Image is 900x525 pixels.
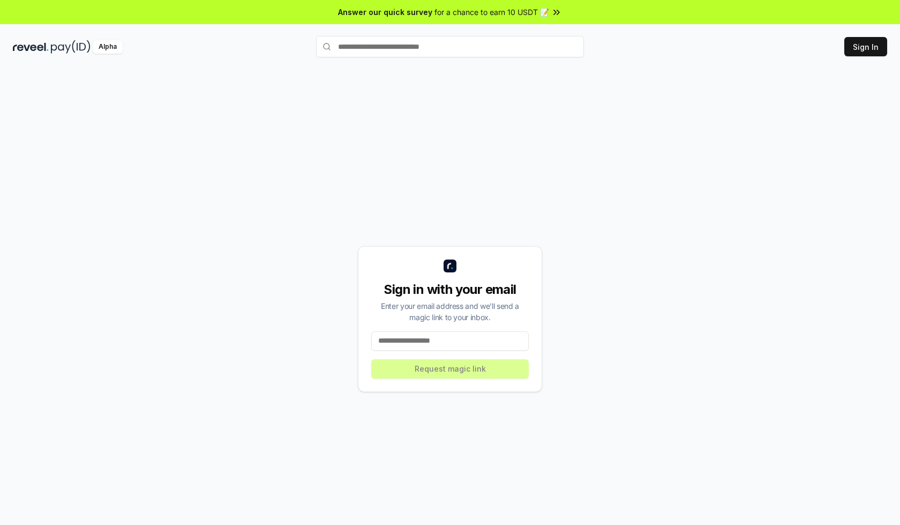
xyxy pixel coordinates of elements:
[93,40,123,54] div: Alpha
[844,37,887,56] button: Sign In
[371,281,529,298] div: Sign in with your email
[434,6,549,18] span: for a chance to earn 10 USDT 📝
[13,40,49,54] img: reveel_dark
[338,6,432,18] span: Answer our quick survey
[51,40,91,54] img: pay_id
[371,300,529,323] div: Enter your email address and we’ll send a magic link to your inbox.
[444,260,456,272] img: logo_small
